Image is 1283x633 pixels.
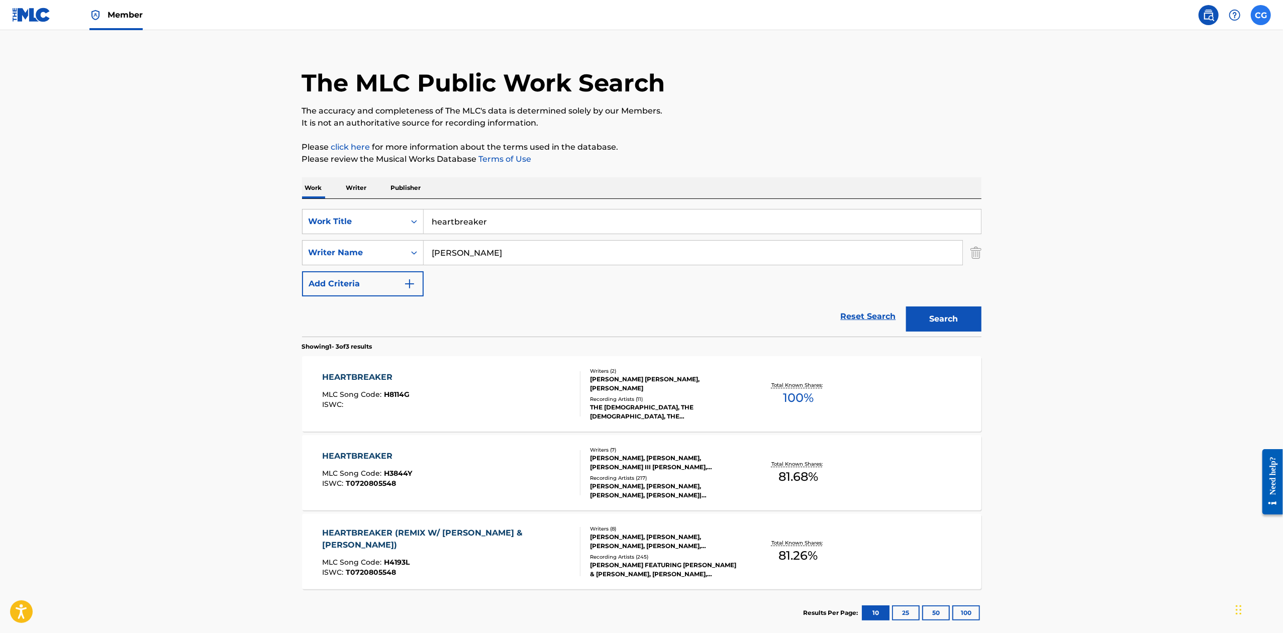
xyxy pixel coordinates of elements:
a: HEARTBREAKER (REMIX W/ [PERSON_NAME] & [PERSON_NAME])MLC Song Code:H4193LISWC:T0720805548Writers ... [302,514,981,589]
img: search [1203,9,1215,21]
span: ISWC : [322,479,346,488]
p: Writer [343,177,370,198]
p: Results Per Page: [804,608,861,617]
span: MLC Song Code : [322,469,384,478]
div: Writers ( 7 ) [590,446,742,454]
span: T0720805548 [346,479,396,488]
span: ISWC : [322,568,346,577]
div: [PERSON_NAME], [PERSON_NAME], [PERSON_NAME] III [PERSON_NAME], [PERSON_NAME], [PERSON_NAME], [PER... [590,454,742,472]
div: THE [DEMOGRAPHIC_DATA], THE [DEMOGRAPHIC_DATA], THE [DEMOGRAPHIC_DATA], OMW ACAL, THE [DEMOGRAPHI... [590,403,742,421]
div: Writers ( 2 ) [590,367,742,375]
span: 81.26 % [778,547,818,565]
img: 9d2ae6d4665cec9f34b9.svg [404,278,416,290]
div: Writers ( 8 ) [590,525,742,533]
div: HEARTBREAKER (REMIX W/ [PERSON_NAME] & [PERSON_NAME]) [322,527,572,551]
h1: The MLC Public Work Search [302,68,665,98]
span: MLC Song Code : [322,390,384,399]
span: H8114G [384,390,410,399]
a: click here [331,142,370,152]
p: Publisher [388,177,424,198]
p: The accuracy and completeness of The MLC's data is determined solely by our Members. [302,105,981,117]
span: H4193L [384,558,410,567]
p: It is not an authoritative source for recording information. [302,117,981,129]
div: [PERSON_NAME], [PERSON_NAME], [PERSON_NAME], [PERSON_NAME], [PERSON_NAME] III [PERSON_NAME], [PER... [590,533,742,551]
div: Recording Artists ( 217 ) [590,474,742,482]
button: 100 [952,605,980,620]
div: [PERSON_NAME] FEATURING [PERSON_NAME] & [PERSON_NAME], [PERSON_NAME], [PERSON_NAME], [PERSON_NAME... [590,561,742,579]
p: Total Known Shares: [771,381,825,389]
button: 25 [892,605,920,620]
p: Showing 1 - 3 of 3 results [302,342,372,351]
a: HEARTBREAKERMLC Song Code:H3844YISWC:T0720805548Writers (7)[PERSON_NAME], [PERSON_NAME], [PERSON_... [302,435,981,510]
img: MLC Logo [12,8,51,22]
span: MLC Song Code : [322,558,384,567]
p: Total Known Shares: [771,539,825,547]
iframe: Resource Center [1255,442,1283,522]
div: HEARTBREAKER [322,450,412,462]
div: [PERSON_NAME] [PERSON_NAME], [PERSON_NAME] [590,375,742,393]
form: Search Form [302,209,981,337]
div: Chatwidget [1233,585,1283,633]
p: Work [302,177,325,198]
button: Search [906,306,981,332]
a: Terms of Use [477,154,532,164]
div: User Menu [1251,5,1271,25]
div: Work Title [309,216,399,228]
div: Recording Artists ( 245 ) [590,553,742,561]
div: Slepen [1236,595,1242,625]
a: Public Search [1199,5,1219,25]
button: 50 [922,605,950,620]
iframe: Chat Widget [1233,585,1283,633]
a: HEARTBREAKERMLC Song Code:H8114GISWC:Writers (2)[PERSON_NAME] [PERSON_NAME], [PERSON_NAME]Recordi... [302,356,981,432]
p: Please for more information about the terms used in the database. [302,141,981,153]
span: H3844Y [384,469,412,478]
button: Add Criteria [302,271,424,296]
div: Writer Name [309,247,399,259]
button: 10 [862,605,890,620]
span: Member [108,9,143,21]
img: Top Rightsholder [89,9,102,21]
div: [PERSON_NAME], [PERSON_NAME], [PERSON_NAME], [PERSON_NAME]|[PERSON_NAME], [PERSON_NAME] [590,482,742,500]
span: ISWC : [322,400,346,409]
span: 100 % [783,389,814,407]
div: Help [1225,5,1245,25]
span: T0720805548 [346,568,396,577]
a: Reset Search [836,305,901,328]
div: Recording Artists ( 11 ) [590,395,742,403]
div: HEARTBREAKER [322,371,410,383]
p: Please review the Musical Works Database [302,153,981,165]
p: Total Known Shares: [771,460,825,468]
span: 81.68 % [778,468,818,486]
img: help [1229,9,1241,21]
img: Delete Criterion [970,240,981,265]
